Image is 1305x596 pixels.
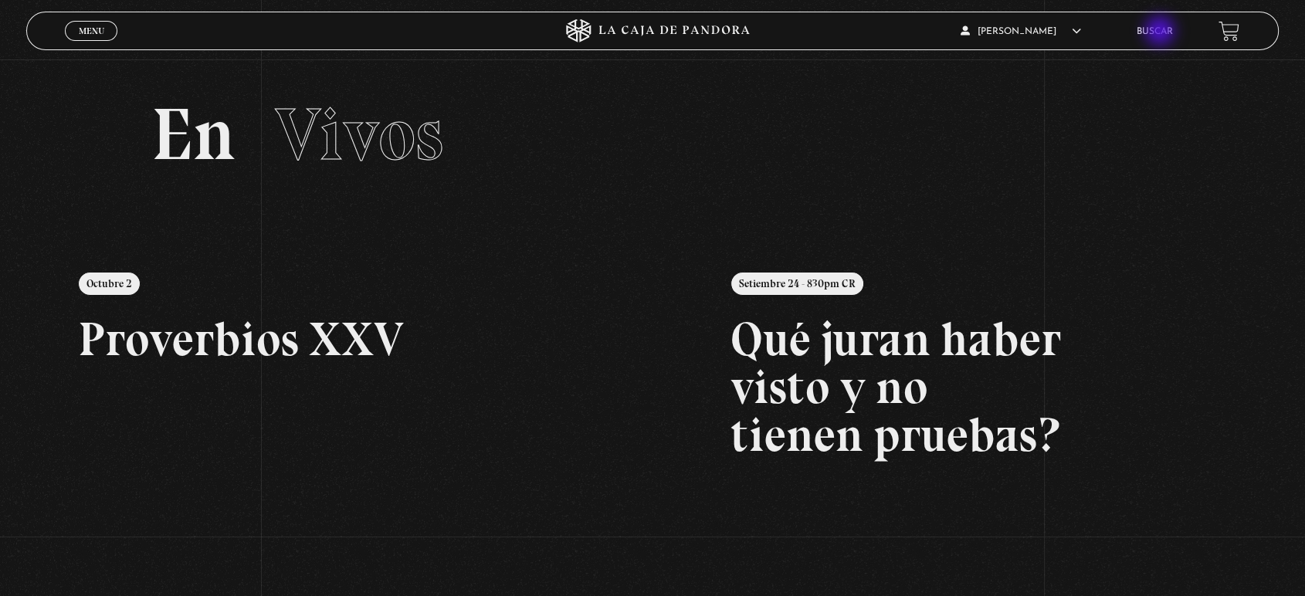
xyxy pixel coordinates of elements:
[1136,27,1172,36] a: Buscar
[1219,21,1239,42] a: View your shopping cart
[275,90,443,178] span: Vivos
[960,27,1080,36] span: [PERSON_NAME]
[151,98,1154,171] h2: En
[79,26,104,36] span: Menu
[73,39,110,50] span: Cerrar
